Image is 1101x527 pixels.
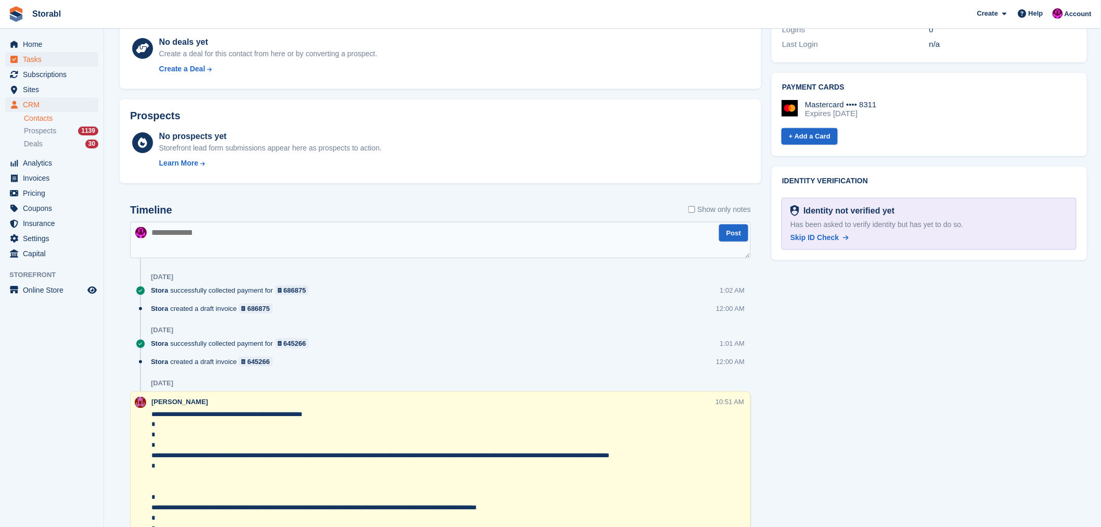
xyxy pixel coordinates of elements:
span: Analytics [23,156,85,170]
span: [PERSON_NAME] [151,398,208,406]
div: created a draft invoice [151,357,278,367]
span: Pricing [23,186,85,200]
div: successfully collected payment for [151,285,314,295]
div: created a draft invoice [151,304,278,313]
a: Storabl [28,5,65,22]
div: successfully collected payment for [151,338,314,348]
a: menu [5,156,98,170]
h2: Prospects [130,110,181,122]
div: Create a Deal [159,64,206,74]
div: Mastercard •••• 8311 [805,100,877,109]
label: Show only notes [688,204,751,215]
span: Prospects [24,126,56,136]
div: No prospects yet [159,130,382,143]
span: Sites [23,82,85,97]
div: 645266 [247,357,270,367]
a: Skip ID Check [790,232,849,243]
span: Insurance [23,216,85,231]
div: 30 [85,140,98,148]
a: menu [5,171,98,185]
span: Stora [151,285,168,295]
div: Has been asked to verify identity but has yet to do so. [790,219,1067,230]
a: menu [5,52,98,67]
span: Skip ID Check [790,233,839,242]
span: Deals [24,139,43,149]
a: menu [5,67,98,82]
div: [DATE] [151,326,173,334]
img: Mastercard Logo [782,100,798,117]
img: Helen Morton [1053,8,1063,19]
div: [DATE] [151,379,173,387]
a: menu [5,186,98,200]
span: Online Store [23,283,85,297]
span: Invoices [23,171,85,185]
a: menu [5,37,98,52]
div: Storefront lead form submissions appear here as prospects to action. [159,143,382,154]
a: 645266 [239,357,273,367]
a: menu [5,82,98,97]
span: Capital [23,246,85,261]
div: Logins [782,24,929,36]
a: Contacts [24,114,98,123]
a: 686875 [275,285,309,295]
span: Storefront [9,270,104,280]
a: Preview store [86,284,98,296]
span: Create [977,8,998,19]
a: 645266 [275,338,309,348]
div: Last Login [782,39,929,51]
div: 1:01 AM [720,338,745,348]
div: 686875 [284,285,306,295]
a: menu [5,216,98,231]
div: 1:02 AM [720,285,745,295]
span: Subscriptions [23,67,85,82]
button: Post [719,224,748,242]
div: [DATE] [151,273,173,281]
div: 0 [929,24,1077,36]
a: menu [5,231,98,246]
div: 10:51 AM [715,397,744,407]
h2: Payment cards [782,83,1076,92]
div: 1139 [78,127,98,135]
a: Learn More [159,158,382,169]
span: Tasks [23,52,85,67]
a: menu [5,201,98,216]
span: CRM [23,97,85,112]
div: 12:00 AM [716,304,745,313]
div: No deals yet [159,36,377,48]
span: Home [23,37,85,52]
span: Stora [151,357,168,367]
a: Deals 30 [24,139,98,149]
div: Create a deal for this contact from here or by converting a prospect. [159,48,377,59]
div: n/a [929,39,1077,51]
div: 686875 [247,304,270,313]
img: Eve Williams [135,397,146,408]
img: Identity Verification Ready [790,205,799,217]
span: Coupons [23,201,85,216]
a: menu [5,246,98,261]
img: stora-icon-8386f47178a22dfd0bd8f6a31ec36ba5ce8667c1dd55bd0f319d3a0aa187defe.svg [8,6,24,22]
span: Help [1029,8,1043,19]
h2: Timeline [130,204,172,216]
div: 645266 [284,338,306,348]
span: Stora [151,338,168,348]
a: Prospects 1139 [24,126,98,136]
span: Account [1065,9,1092,19]
div: Expires [DATE] [805,109,877,118]
a: Create a Deal [159,64,377,74]
div: Learn More [159,158,198,169]
div: 12:00 AM [716,357,745,367]
img: Helen Morton [135,227,147,239]
a: menu [5,97,98,112]
span: Stora [151,304,168,313]
a: + Add a Card [782,128,838,145]
a: menu [5,283,98,297]
h2: Identity verification [782,177,1076,185]
span: Settings [23,231,85,246]
a: 686875 [239,304,273,313]
div: Identity not verified yet [799,205,894,217]
input: Show only notes [688,204,695,215]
